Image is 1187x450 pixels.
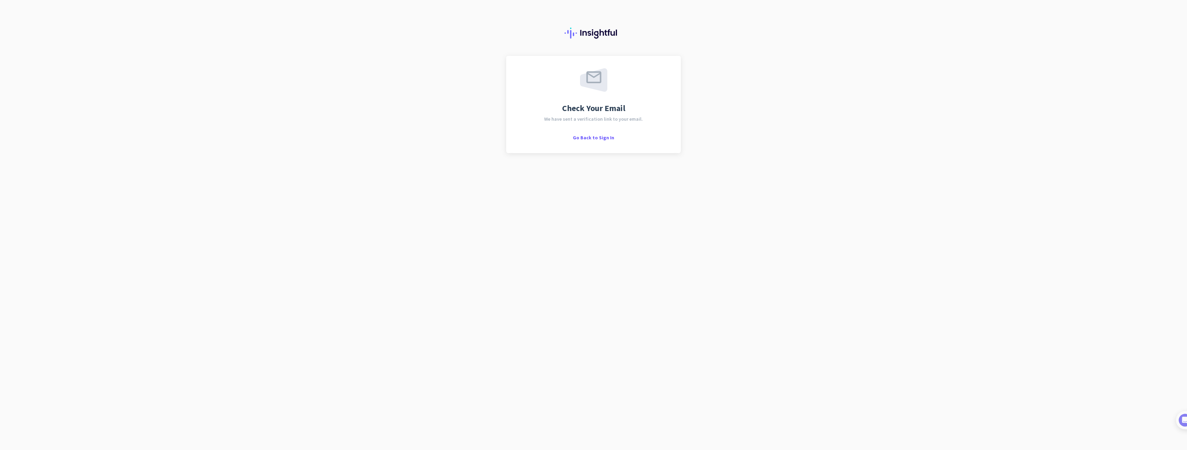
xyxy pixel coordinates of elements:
[565,28,622,39] img: Insightful
[580,68,607,92] img: email-sent
[573,134,614,141] span: Go Back to Sign In
[544,117,643,121] span: We have sent a verification link to your email.
[562,104,625,112] span: Check Your Email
